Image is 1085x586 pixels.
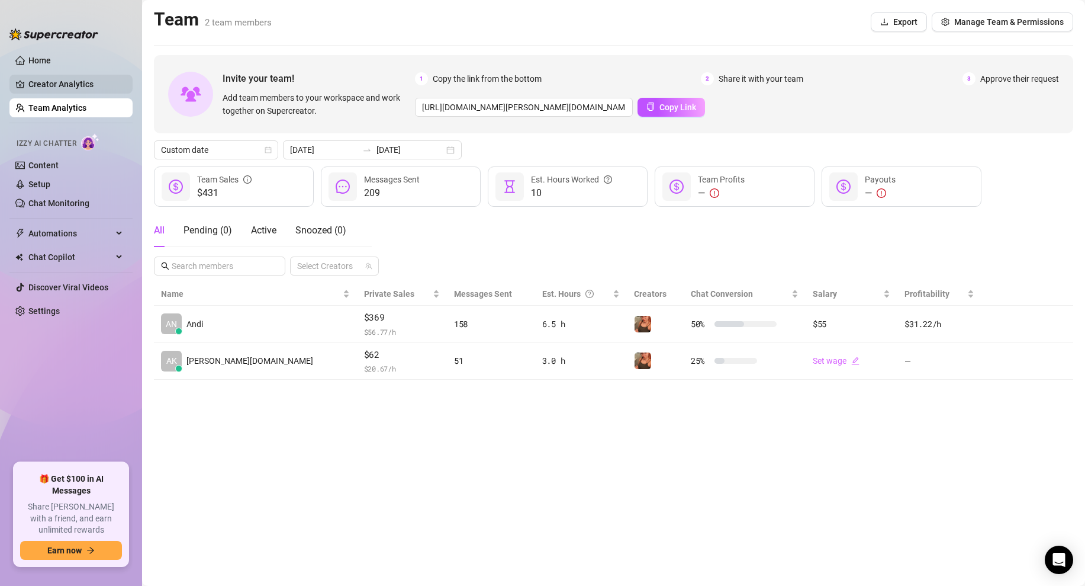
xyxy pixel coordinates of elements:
span: question-circle [604,173,612,186]
span: Earn now [47,546,82,555]
a: Creator Analytics [28,75,123,94]
span: Messages Sent [454,289,512,299]
a: Chat Monitoring [28,198,89,208]
div: 158 [454,318,528,331]
img: Chat Copilot [15,253,23,261]
input: End date [376,143,444,156]
span: Team Profits [698,175,745,184]
div: — [698,186,745,200]
span: $431 [197,186,252,200]
span: Messages Sent [364,175,420,184]
span: dollar-circle [669,180,684,194]
span: 50 % [691,318,710,331]
span: Invite your team! [223,71,415,86]
span: $62 [364,348,440,362]
div: Open Intercom Messenger [1045,546,1073,574]
div: $55 [813,318,890,331]
div: Team Sales [197,173,252,186]
button: Copy Link [638,98,705,117]
a: Settings [28,306,60,316]
span: setting [941,18,949,26]
span: Copy Link [659,103,696,112]
span: Share it with your team [719,72,803,85]
span: Name [161,287,340,300]
img: logo-BBDzfeDw.svg [9,28,98,40]
span: Export [893,17,917,27]
span: $369 [364,310,440,325]
span: Salary [813,289,837,299]
span: Approve their request [980,72,1059,85]
span: 3 [962,72,975,85]
span: 🎁 Get $100 in AI Messages [20,473,122,497]
span: dollar-circle [836,180,851,194]
span: team [365,262,372,270]
span: [PERSON_NAME][DOMAIN_NAME] [186,354,313,367]
span: Snoozed ( 0 ) [295,225,346,236]
div: Est. Hours [542,287,610,300]
span: AN [166,318,177,331]
span: message [336,180,350,194]
span: 1 [415,72,428,85]
img: Tryppinhippie [635,316,651,332]
input: Search members [172,260,269,273]
span: 2 [701,72,714,85]
span: to [362,145,372,155]
span: swap-right [362,145,372,155]
a: Team Analytics [28,103,86,113]
div: $31.22 /h [904,318,974,331]
a: Home [28,56,51,65]
button: Export [871,12,927,31]
div: All [154,223,165,238]
img: Tryppinhippie [635,353,651,369]
span: Manage Team & Permissions [954,17,1064,27]
th: Creators [627,283,684,306]
a: Set wageedit [813,356,859,366]
span: Izzy AI Chatter [17,138,76,149]
span: AK [166,354,177,367]
img: AI Chatter [81,133,99,150]
button: Earn nowarrow-right [20,541,122,560]
span: Andi [186,318,203,331]
span: Add team members to your workspace and work together on Supercreator. [223,91,410,117]
div: 3.0 h [542,354,620,367]
button: Manage Team & Permissions [932,12,1073,31]
span: $ 20.67 /h [364,363,440,374]
span: Private Sales [364,289,414,299]
span: dollar-circle [169,180,183,194]
input: Start date [290,143,358,156]
div: Est. Hours Worked [531,173,612,186]
span: exclamation-circle [877,188,886,198]
div: 6.5 h [542,318,620,331]
span: Automations [28,224,112,243]
span: Copy the link from the bottom [433,72,542,85]
span: 209 [364,186,420,200]
span: calendar [265,146,272,153]
span: Chat Copilot [28,248,112,267]
span: copy [646,103,655,111]
span: thunderbolt [15,229,25,238]
span: edit [851,357,859,365]
span: Chat Conversion [691,289,753,299]
td: — [897,343,981,380]
span: 10 [531,186,612,200]
span: Share [PERSON_NAME] with a friend, and earn unlimited rewards [20,501,122,536]
div: — [865,186,896,200]
span: search [161,262,169,270]
span: arrow-right [86,546,95,555]
span: Profitability [904,289,949,299]
span: Payouts [865,175,896,184]
span: $ 56.77 /h [364,326,440,338]
span: exclamation-circle [710,188,719,198]
span: hourglass [503,180,517,194]
span: info-circle [243,173,252,186]
span: Active [251,225,276,236]
th: Name [154,283,357,306]
a: Setup [28,180,50,189]
span: download [880,18,888,26]
div: 51 [454,354,528,367]
span: question-circle [585,287,594,300]
span: Custom date [161,141,271,159]
h2: Team [154,8,272,31]
span: 2 team members [205,17,272,28]
span: 25 % [691,354,710,367]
